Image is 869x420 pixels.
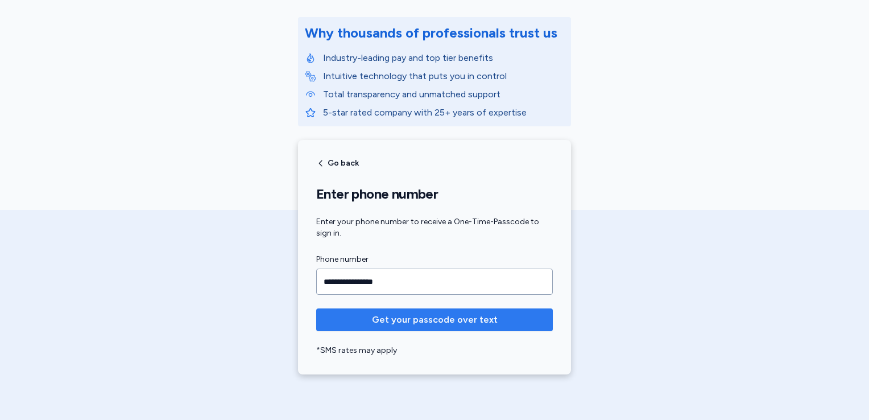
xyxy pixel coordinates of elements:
[316,186,553,203] h1: Enter phone number
[323,88,564,101] p: Total transparency and unmatched support
[372,313,498,327] span: Get your passcode over text
[316,269,553,295] input: Phone number
[316,216,553,239] div: Enter your phone number to receive a One-Time-Passcode to sign in.
[316,345,553,356] div: *SMS rates may apply
[316,308,553,331] button: Get your passcode over text
[323,106,564,120] p: 5-star rated company with 25+ years of expertise
[305,24,557,42] div: Why thousands of professionals trust us
[316,159,359,168] button: Go back
[328,159,359,167] span: Go back
[316,253,553,266] label: Phone number
[323,69,564,83] p: Intuitive technology that puts you in control
[323,51,564,65] p: Industry-leading pay and top tier benefits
